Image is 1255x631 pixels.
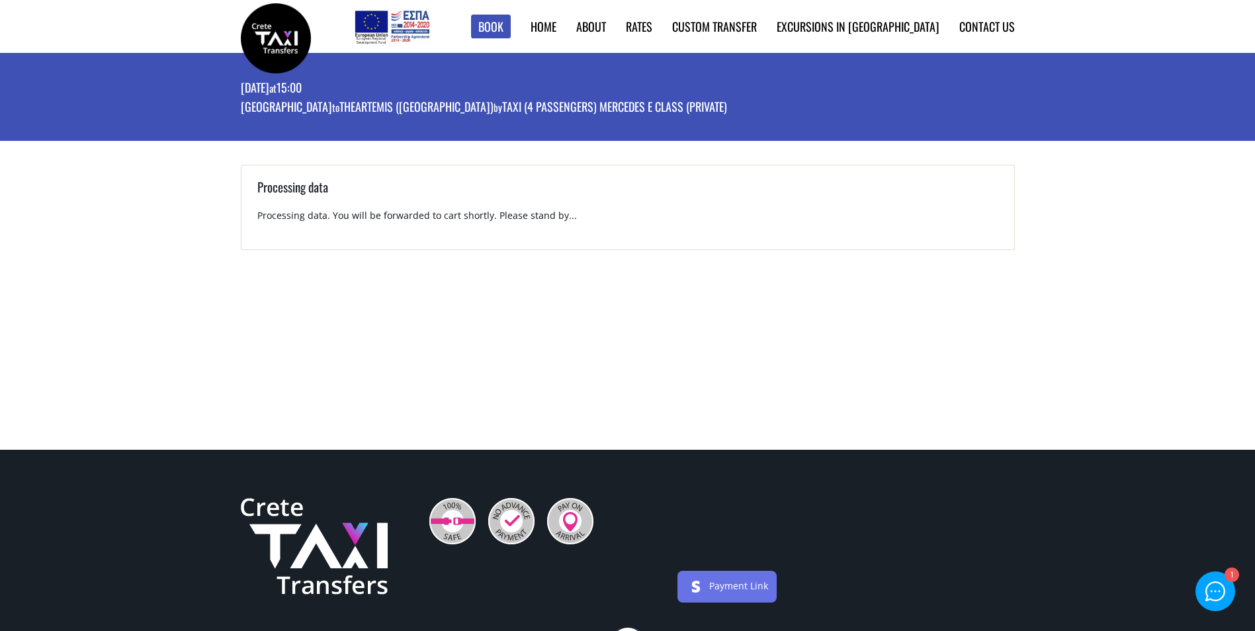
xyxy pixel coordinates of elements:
[547,498,593,544] img: Pay On Arrival
[471,15,511,39] a: Book
[241,30,311,44] a: Crete Taxi Transfers | Booking page | Crete Taxi Transfers
[626,18,652,35] a: Rates
[959,18,1015,35] a: Contact us
[709,579,768,592] a: Payment Link
[257,209,998,233] p: Processing data. You will be forwarded to cart shortly. Please stand by...
[488,498,535,544] img: No Advance Payment
[531,18,556,35] a: Home
[672,18,757,35] a: Custom Transfer
[777,18,939,35] a: Excursions in [GEOGRAPHIC_DATA]
[241,79,727,99] p: [DATE] 15:00
[332,100,339,114] small: to
[241,99,727,118] p: [GEOGRAPHIC_DATA] Theartemis ([GEOGRAPHIC_DATA]) Taxi (4 passengers) Mercedes E Class (private)
[429,498,476,544] img: 100% Safe
[241,498,388,595] img: Crete Taxi Transfers
[576,18,606,35] a: About
[269,81,277,95] small: at
[241,3,311,73] img: Crete Taxi Transfers | Booking page | Crete Taxi Transfers
[353,7,431,46] img: e-bannersEUERDF180X90.jpg
[494,100,502,114] small: by
[1224,569,1238,583] div: 1
[685,576,707,597] img: stripe
[257,178,998,209] h3: Processing data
